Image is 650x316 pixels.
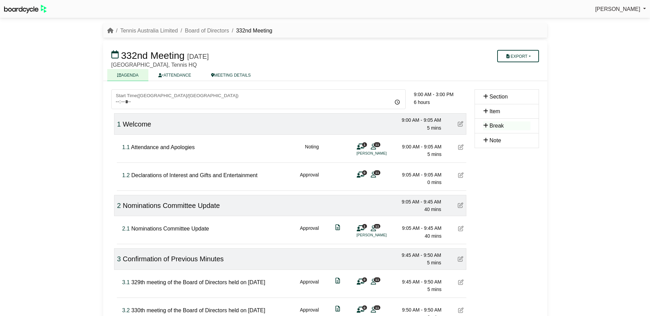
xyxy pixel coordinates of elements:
[394,306,442,314] div: 9:50 AM - 9:50 AM
[122,279,130,285] span: Click to fine tune number
[111,62,197,68] span: [GEOGRAPHIC_DATA], Tennis HQ
[357,232,408,238] li: [PERSON_NAME]
[122,226,130,232] span: Click to fine tune number
[131,144,195,150] span: Attendance and Apologies
[427,152,441,157] span: 5 mins
[229,26,272,35] li: 332nd Meeting
[300,171,319,186] div: Approval
[394,224,442,232] div: 9:05 AM - 9:45 AM
[117,255,121,263] span: Click to fine tune number
[122,144,130,150] span: Click to fine tune number
[374,142,380,147] span: 11
[362,170,367,175] span: 0
[117,120,121,128] span: Click to fine tune number
[123,255,224,263] span: Confirmation of Previous Minutes
[490,137,501,143] span: Note
[424,207,441,212] span: 40 mins
[131,307,265,313] span: 330th meeting of the Board of Directors held on [DATE]
[427,260,441,265] span: 5 mins
[123,202,220,209] span: Nominations Committee Update
[122,172,130,178] span: Click to fine tune number
[490,123,504,129] span: Break
[131,172,257,178] span: Declarations of Interest and Gifts and Entertainment
[393,198,441,206] div: 9:05 AM - 9:45 AM
[187,52,209,61] div: [DATE]
[148,69,201,81] a: ATTENDANCE
[374,305,380,310] span: 11
[394,143,442,150] div: 9:00 AM - 9:05 AM
[497,50,539,62] button: Export
[427,180,441,185] span: 0 mins
[374,224,380,228] span: 11
[185,28,229,34] a: Board of Directors
[393,116,441,124] div: 9:00 AM - 9:05 AM
[300,278,319,293] div: Approval
[374,170,380,175] span: 11
[120,28,178,34] a: Tennis Australia Limited
[201,69,261,81] a: MEETING DETAILS
[357,150,408,156] li: [PERSON_NAME]
[427,287,441,292] span: 5 mins
[300,224,319,240] div: Approval
[123,120,151,128] span: Welcome
[131,279,265,285] span: 329th meeting of the Board of Directors held on [DATE]
[595,5,646,14] a: [PERSON_NAME]
[414,100,430,105] span: 6 hours
[362,224,367,228] span: 1
[122,307,130,313] span: Click to fine tune number
[394,171,442,179] div: 9:05 AM - 9:05 AM
[362,277,367,282] span: 0
[394,278,442,286] div: 9:45 AM - 9:50 AM
[374,277,380,282] span: 11
[362,305,367,310] span: 0
[427,125,441,131] span: 5 mins
[362,142,367,147] span: 1
[595,6,640,12] span: [PERSON_NAME]
[490,108,500,114] span: Item
[425,233,441,239] span: 40 mins
[414,91,466,98] div: 9:00 AM - 3:00 PM
[4,5,47,13] img: BoardcycleBlackGreen-aaafeed430059cb809a45853b8cf6d952af9d84e6e89e1f1685b34bfd5cb7d64.svg
[117,202,121,209] span: Click to fine tune number
[107,69,149,81] a: AGENDA
[393,251,441,259] div: 9:45 AM - 9:50 AM
[305,143,319,158] div: Noting
[490,94,508,100] span: Section
[107,26,272,35] nav: breadcrumb
[131,226,209,232] span: Nominations Committee Update
[121,50,184,61] span: 332nd Meeting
